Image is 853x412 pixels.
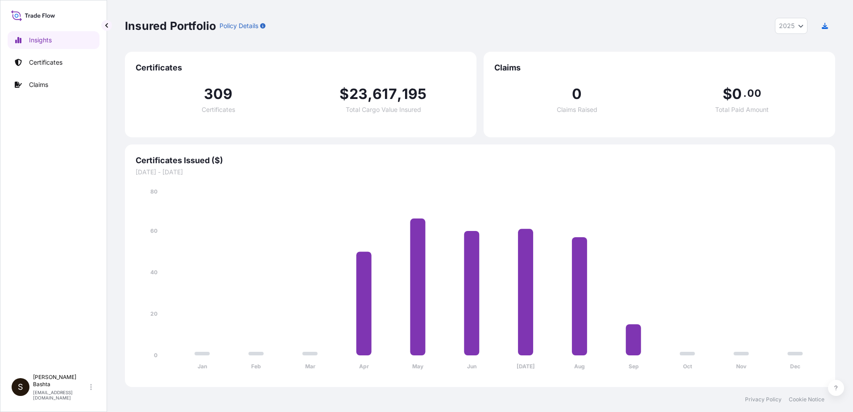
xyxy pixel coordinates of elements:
[494,62,824,73] span: Claims
[775,18,807,34] button: Year Selector
[125,19,216,33] p: Insured Portfolio
[779,21,795,30] span: 2025
[198,363,207,370] tspan: Jan
[29,80,48,89] p: Claims
[150,310,157,317] tspan: 20
[373,87,397,101] span: 617
[33,374,88,388] p: [PERSON_NAME] Bashta
[305,363,315,370] tspan: Mar
[202,107,235,113] span: Certificates
[723,87,732,101] span: $
[745,396,782,403] a: Privacy Policy
[150,188,157,195] tspan: 80
[150,227,157,234] tspan: 60
[219,21,258,30] p: Policy Details
[572,87,582,101] span: 0
[715,107,769,113] span: Total Paid Amount
[747,90,761,97] span: 00
[136,168,824,177] span: [DATE] - [DATE]
[397,87,402,101] span: ,
[412,363,424,370] tspan: May
[8,54,99,71] a: Certificates
[467,363,476,370] tspan: Jun
[340,87,349,101] span: $
[557,107,597,113] span: Claims Raised
[346,107,421,113] span: Total Cargo Value Insured
[29,58,62,67] p: Certificates
[18,383,23,391] span: S
[136,155,824,166] span: Certificates Issued ($)
[743,90,746,97] span: .
[154,352,157,358] tspan: 0
[8,76,99,94] a: Claims
[736,363,747,370] tspan: Nov
[517,363,535,370] tspan: [DATE]
[574,363,585,370] tspan: Aug
[136,62,466,73] span: Certificates
[150,269,157,276] tspan: 40
[359,363,369,370] tspan: Apr
[629,363,639,370] tspan: Sep
[29,36,52,45] p: Insights
[683,363,692,370] tspan: Oct
[33,390,88,400] p: [EMAIL_ADDRESS][DOMAIN_NAME]
[402,87,427,101] span: 195
[251,363,261,370] tspan: Feb
[789,396,824,403] a: Cookie Notice
[349,87,368,101] span: 23
[732,87,742,101] span: 0
[368,87,373,101] span: ,
[8,31,99,49] a: Insights
[204,87,233,101] span: 309
[790,363,800,370] tspan: Dec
